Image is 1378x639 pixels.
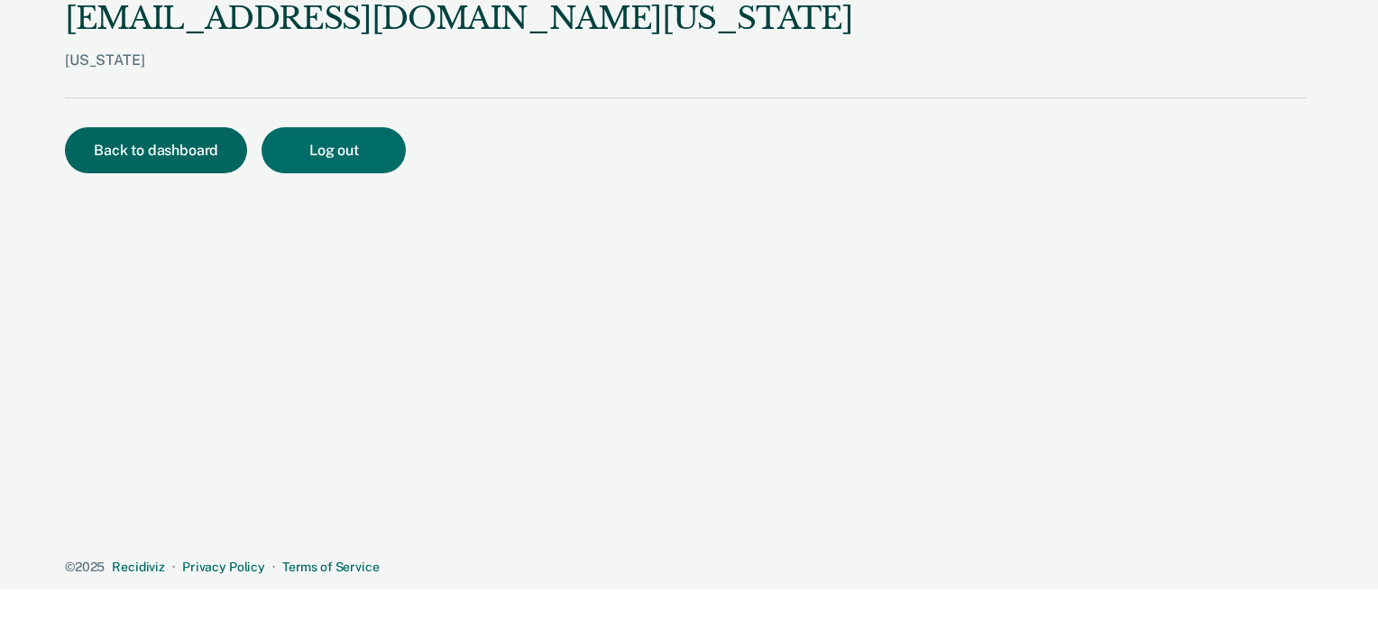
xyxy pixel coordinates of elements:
[112,560,165,574] a: Recidiviz
[65,51,852,97] div: [US_STATE]
[65,127,247,173] button: Back to dashboard
[65,560,105,574] span: © 2025
[282,560,380,574] a: Terms of Service
[65,144,262,158] a: Back to dashboard
[262,127,406,173] button: Log out
[65,560,1306,575] div: · ·
[182,560,265,574] a: Privacy Policy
